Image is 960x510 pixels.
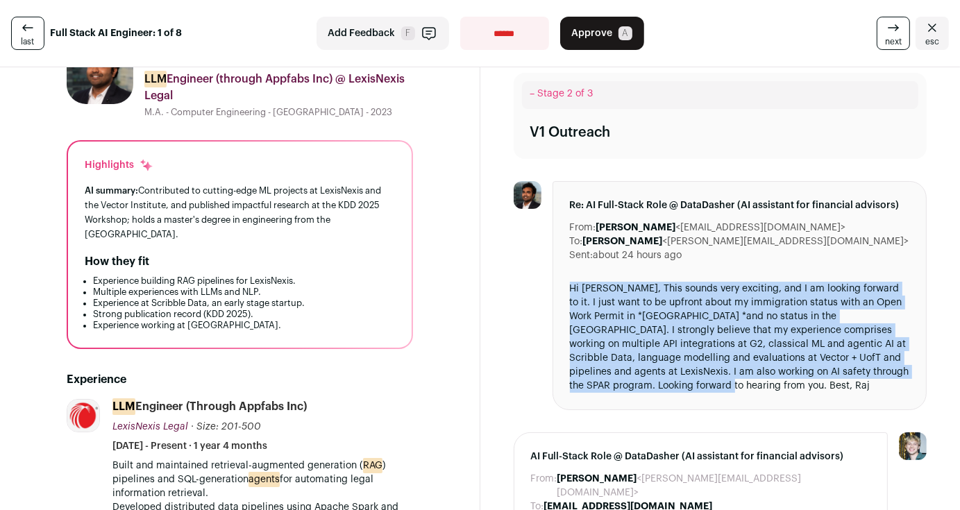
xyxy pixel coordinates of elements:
[85,158,153,172] div: Highlights
[144,107,427,118] div: M.A. - Computer Engineering - [GEOGRAPHIC_DATA] - 2023
[67,400,99,432] img: c4de004e28f2c15773411ece58a3c4b678603abfd2f78e40b21429a764dac686.jpg
[144,71,427,104] div: Engineer (through Appfabs Inc) @ LexisNexis Legal
[93,320,395,331] li: Experience working at [GEOGRAPHIC_DATA].
[191,422,261,432] span: · Size: 201-500
[11,17,44,50] a: last
[530,123,611,142] div: V1 Outreach
[112,398,135,415] mark: LLM
[531,450,871,464] span: AI Full-Stack Role @ DataDasher (AI assistant for financial advisors)
[22,36,35,47] span: last
[50,26,182,40] strong: Full Stack AI Engineer: 1 of 8
[570,198,910,212] span: Re: AI Full-Stack Role @ DataDasher (AI assistant for financial advisors)
[538,89,593,99] span: Stage 2 of 3
[570,221,596,235] dt: From:
[93,275,395,287] li: Experience building RAG pipelines for LexisNexis.
[530,89,535,99] span: –
[583,237,663,246] b: [PERSON_NAME]
[328,26,396,40] span: Add Feedback
[925,36,939,47] span: esc
[916,17,949,50] a: Close
[67,37,133,104] img: 714bf33c271b77fb7134475b45c2480a7d1a31b2a400778535aefeff6d51717d.jpg
[899,432,927,460] img: 6494470-medium_jpg
[596,221,846,235] dd: <[EMAIL_ADDRESS][DOMAIN_NAME]>
[618,26,632,40] span: A
[885,36,902,47] span: next
[85,253,149,270] h2: How they fit
[93,309,395,320] li: Strong publication record (KDD 2025).
[93,298,395,309] li: Experience at Scribble Data, an early stage startup.
[317,17,449,50] button: Add Feedback F
[596,223,676,232] b: [PERSON_NAME]
[85,186,138,195] span: AI summary:
[67,371,413,388] h2: Experience
[144,71,167,87] mark: LLM
[570,282,910,393] div: Hi [PERSON_NAME], This sounds very exciting, and I am looking forward to it. I just want to be up...
[557,472,871,500] dd: <[PERSON_NAME][EMAIL_ADDRESS][DOMAIN_NAME]>
[249,472,280,487] mark: agents
[112,439,267,453] span: [DATE] - Present · 1 year 4 months
[85,183,395,242] div: Contributed to cutting-edge ML projects at LexisNexis and the Vector Institute, and published imp...
[363,458,382,473] mark: RAG
[112,422,188,432] span: LexisNexis Legal
[557,474,637,484] b: [PERSON_NAME]
[593,248,682,262] dd: about 24 hours ago
[112,399,307,414] div: Engineer (through Appfabs Inc)
[570,248,593,262] dt: Sent:
[877,17,910,50] a: next
[401,26,415,40] span: F
[93,287,395,298] li: Multiple experiences with LLMs and NLP.
[570,235,583,248] dt: To:
[560,17,644,50] button: Approve A
[583,235,909,248] dd: <[PERSON_NAME][EMAIL_ADDRESS][DOMAIN_NAME]>
[531,472,557,500] dt: From:
[514,181,541,209] img: 714bf33c271b77fb7134475b45c2480a7d1a31b2a400778535aefeff6d51717d.jpg
[572,26,613,40] span: Approve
